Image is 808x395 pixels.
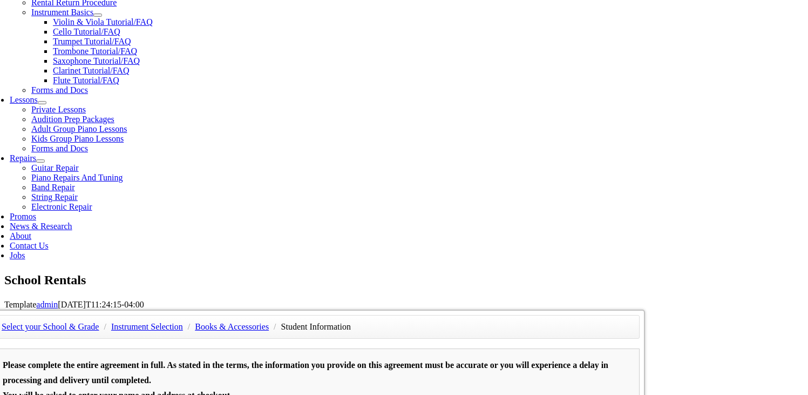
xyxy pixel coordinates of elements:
[53,56,140,65] a: Saxophone Tutorial/FAQ
[31,173,123,182] a: Piano Repairs And Tuning
[53,46,137,56] a: Trombone Tutorial/FAQ
[10,212,36,221] a: Promos
[10,251,25,260] a: Jobs
[10,231,31,240] a: About
[31,163,79,172] a: Guitar Repair
[281,319,351,334] li: Student Information
[119,3,135,15] span: of 2
[31,124,127,133] a: Adult Group Piano Lessons
[38,101,46,104] button: Open submenu of Lessons
[93,14,102,17] button: Open submenu of Instrument Basics
[58,300,144,309] span: [DATE]T11:24:15-04:00
[4,300,36,309] span: Template
[31,85,88,95] a: Forms and Docs
[31,202,92,211] a: Electronic Repair
[31,192,78,202] a: String Repair
[10,153,36,163] a: Repairs
[10,241,49,250] a: Contact Us
[31,115,114,124] a: Audition Prep Packages
[308,3,384,14] select: Zoom
[195,322,269,331] a: Books & Accessories
[31,183,74,192] a: Band Repair
[271,322,279,331] span: /
[10,95,38,104] a: Lessons
[53,27,120,36] a: Cello Tutorial/FAQ
[53,66,130,75] a: Clarinet Tutorial/FAQ
[53,17,153,26] a: Violin & Viola Tutorial/FAQ
[53,76,119,85] a: Flute Tutorial/FAQ
[10,222,72,231] a: News & Research
[31,134,124,143] a: Kids Group Piano Lessons
[90,2,119,14] input: Page
[53,37,131,46] a: Trumpet Tutorial/FAQ
[31,8,93,17] a: Instrument Basics
[36,300,58,309] a: admin
[101,322,108,331] span: /
[2,322,99,331] a: Select your School & Grade
[185,322,193,331] span: /
[31,144,88,153] a: Forms and Docs
[111,322,183,331] a: Instrument Selection
[31,105,86,114] a: Private Lessons
[36,159,45,163] button: Open submenu of Repairs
